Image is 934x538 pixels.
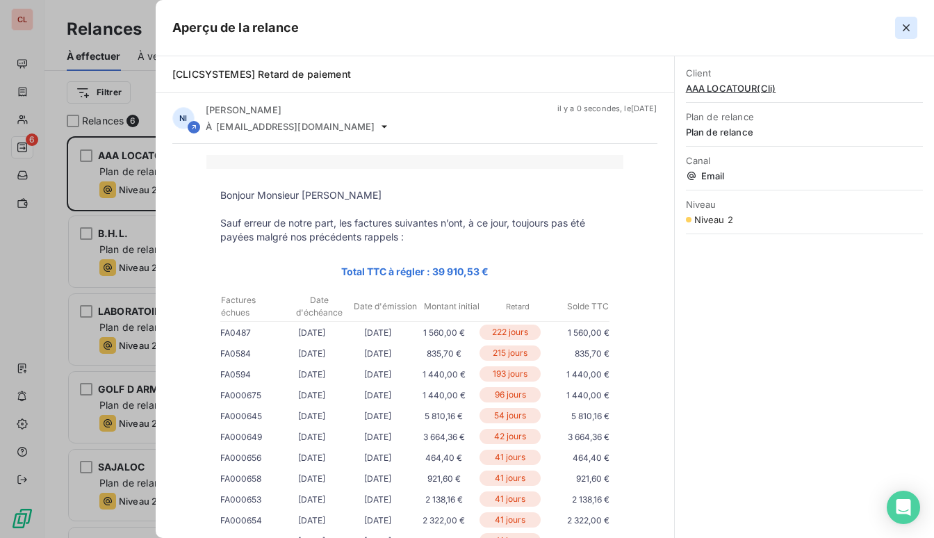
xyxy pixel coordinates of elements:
p: [DATE] [279,367,345,382]
p: FA000675 [220,388,279,402]
span: [CLICSYSTEMES] Retard de paiement [172,68,351,80]
p: [DATE] [279,492,345,507]
p: Sauf erreur de notre part, les factures suivantes n’ont, à ce jour, toujours pas été payées malgr... [220,216,609,244]
p: FA000649 [220,430,279,444]
p: [DATE] [279,346,345,361]
p: 5 810,16 € [411,409,477,423]
p: [DATE] [345,430,411,444]
p: 42 jours [480,429,540,444]
h5: Aperçu de la relance [172,18,299,38]
p: 464,40 € [411,450,477,465]
p: [DATE] [279,325,345,340]
p: [DATE] [345,367,411,382]
p: 2 138,16 € [543,492,609,507]
p: 1 440,00 € [543,367,609,382]
p: FA0594 [220,367,279,382]
p: 2 322,00 € [543,513,609,528]
p: [DATE] [279,513,345,528]
div: Open Intercom Messenger [887,491,920,524]
p: FA000658 [220,471,279,486]
span: il y a 0 secondes , le [DATE] [557,104,657,113]
div: NI [172,107,195,129]
p: FA0487 [220,325,279,340]
span: À [206,121,212,132]
p: 5 810,16 € [543,409,609,423]
p: 41 jours [480,512,540,528]
p: 835,70 € [543,346,609,361]
p: Solde TTC [552,300,609,313]
p: 1 440,00 € [411,388,477,402]
p: FA000654 [220,513,279,528]
p: FA0584 [220,346,279,361]
p: 1 560,00 € [411,325,477,340]
p: Montant initial [419,300,484,313]
p: [DATE] [279,471,345,486]
p: 215 jours [480,345,540,361]
p: 3 664,36 € [411,430,477,444]
span: Plan de relance [686,111,923,122]
p: [DATE] [345,471,411,486]
p: 193 jours [480,366,540,382]
span: Plan de relance [686,127,923,138]
span: [EMAIL_ADDRESS][DOMAIN_NAME] [216,121,375,132]
p: Date d'échéance [287,294,352,319]
p: 3 664,36 € [543,430,609,444]
p: Date d'émission [353,300,418,313]
p: 464,40 € [543,450,609,465]
span: Email [686,170,923,181]
p: [DATE] [279,388,345,402]
p: Retard [486,300,550,313]
p: 41 jours [480,450,540,465]
p: 54 jours [480,408,540,423]
span: Niveau 2 [694,214,733,225]
p: FA000653 [220,492,279,507]
p: 835,70 € [411,346,477,361]
p: Bonjour Monsieur [PERSON_NAME] [220,188,609,202]
p: [DATE] [345,450,411,465]
span: [PERSON_NAME] [206,104,281,115]
p: 1 440,00 € [411,367,477,382]
p: FA000645 [220,409,279,423]
p: 1 440,00 € [543,388,609,402]
p: FA000656 [220,450,279,465]
p: 2 138,16 € [411,492,477,507]
p: 41 jours [480,471,540,486]
span: AAA LOCATOUR(Cli) [686,83,923,94]
p: 2 322,00 € [411,513,477,528]
p: 921,60 € [411,471,477,486]
p: 921,60 € [543,471,609,486]
p: [DATE] [345,492,411,507]
span: Niveau [686,199,923,210]
p: 41 jours [480,491,540,507]
p: [DATE] [345,325,411,340]
p: [DATE] [345,409,411,423]
span: Client [686,67,923,79]
p: [DATE] [279,409,345,423]
span: Canal [686,155,923,166]
p: 96 jours [480,387,540,402]
p: 222 jours [480,325,540,340]
p: [DATE] [345,346,411,361]
p: [DATE] [279,430,345,444]
p: 1 560,00 € [543,325,609,340]
p: [DATE] [345,388,411,402]
p: Factures échues [221,294,286,319]
p: [DATE] [345,513,411,528]
p: [DATE] [279,450,345,465]
p: Total TTC à régler : 39 910,53 € [220,263,609,279]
